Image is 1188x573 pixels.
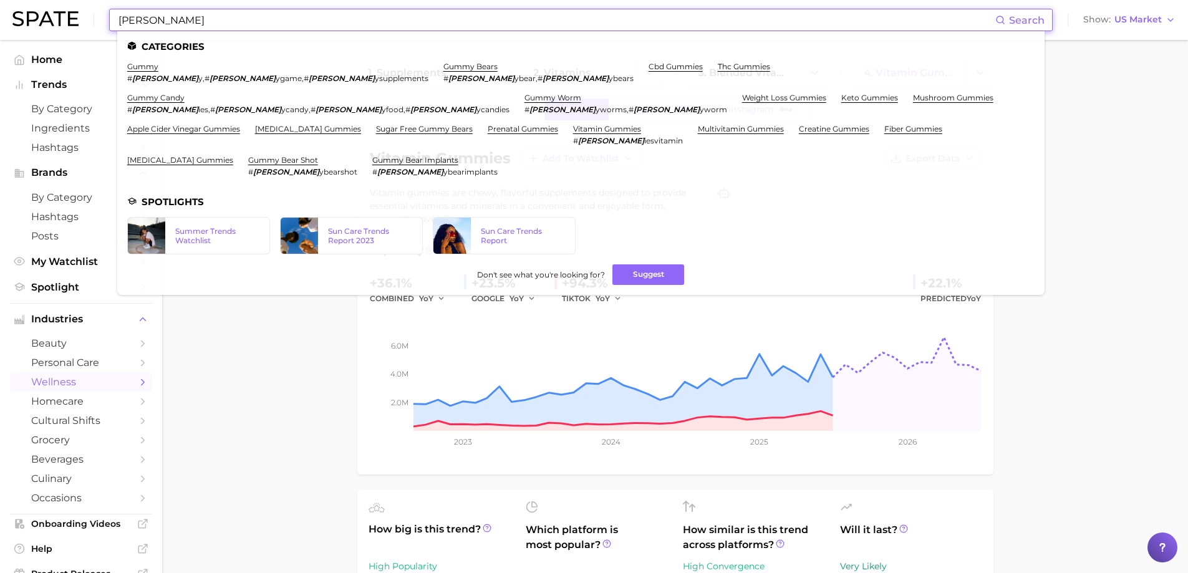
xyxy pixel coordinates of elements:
span: How similar is this trend across platforms? [683,522,825,552]
span: # [629,105,634,114]
tspan: 2023 [453,437,471,446]
em: [PERSON_NAME] [316,105,382,114]
span: # [538,74,543,83]
a: sugar free gummy bears [376,124,473,133]
input: Search here for a brand, industry, or ingredient [117,9,995,31]
span: yfood [382,105,403,114]
a: My Watchlist [10,252,152,271]
span: # [210,105,215,114]
button: Industries [10,310,152,329]
span: My Watchlist [31,256,131,267]
em: [PERSON_NAME] [215,105,281,114]
a: personal care [10,353,152,372]
span: homecare [31,395,131,407]
a: gummy worm [524,93,581,102]
em: [PERSON_NAME] [529,105,596,114]
a: Posts [10,226,152,246]
a: Sun Care Trends Report 2023 [280,217,423,254]
span: Which platform is most popular? [526,522,668,564]
span: # [127,74,132,83]
a: gummy [127,62,158,71]
span: ycandies [476,105,509,114]
em: [PERSON_NAME] [309,74,375,83]
button: YoY [596,291,622,306]
span: # [524,105,529,114]
em: [PERSON_NAME] [132,105,198,114]
span: beverages [31,453,131,465]
span: YoY [419,293,433,304]
a: thc gummies [718,62,770,71]
a: Hashtags [10,138,152,157]
span: How big is this trend? [369,522,511,552]
em: [PERSON_NAME] [634,105,700,114]
span: ybearimplants [443,167,498,176]
li: Categories [127,41,1035,52]
span: Industries [31,314,131,325]
a: prenatal gummies [488,124,558,133]
tspan: 2025 [750,437,768,446]
div: GOOGLE [471,291,544,306]
em: [PERSON_NAME] [410,105,476,114]
span: Hashtags [31,142,131,153]
a: weight loss gummies [742,93,826,102]
span: culinary [31,473,131,484]
span: occasions [31,492,131,504]
span: # [405,105,410,114]
a: multivitamin gummies [698,124,784,133]
button: Trends [10,75,152,94]
span: # [573,136,578,145]
span: ygame [276,74,302,83]
a: cultural shifts [10,411,152,430]
button: YoY [509,291,536,306]
span: Will it last? [840,522,982,552]
a: culinary [10,469,152,488]
a: gummy bear implants [372,155,458,165]
div: , [524,105,727,114]
span: YoY [596,293,610,304]
span: Show [1083,16,1111,23]
span: # [304,74,309,83]
span: cultural shifts [31,415,131,426]
em: [PERSON_NAME] [543,74,609,83]
span: personal care [31,357,131,368]
span: ysupplements [375,74,428,83]
span: US Market [1114,16,1162,23]
span: Search [1009,14,1045,26]
span: Help [31,543,131,554]
a: wellness [10,372,152,392]
a: occasions [10,488,152,508]
span: iesvitamin [644,136,683,145]
em: [PERSON_NAME] [132,74,198,83]
a: creatine gummies [799,124,869,133]
span: Ingredients [31,122,131,134]
button: ShowUS Market [1080,12,1179,28]
span: Onboarding Videos [31,518,131,529]
a: homecare [10,392,152,411]
a: Hashtags [10,207,152,226]
em: [PERSON_NAME] [448,74,514,83]
em: [PERSON_NAME] [253,167,319,176]
span: YoY [509,293,524,304]
div: , , [127,74,428,83]
a: [MEDICAL_DATA] gummies [127,155,233,165]
span: Spotlight [31,281,131,293]
a: Spotlight [10,277,152,297]
span: # [372,167,377,176]
span: by Category [31,103,131,115]
span: ybears [609,74,634,83]
div: , , , [127,105,509,114]
a: gummy candy [127,93,185,102]
span: yworm [700,105,727,114]
em: [PERSON_NAME] [377,167,443,176]
div: , [443,74,634,83]
span: Brands [31,167,131,178]
li: Spotlights [127,196,1035,207]
span: y [198,74,203,83]
img: SPATE [12,11,79,26]
span: ies [198,105,208,114]
tspan: 2024 [601,437,620,446]
a: Onboarding Videos [10,514,152,533]
span: # [127,105,132,114]
button: YoY [419,291,446,306]
span: YoY [967,294,981,303]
